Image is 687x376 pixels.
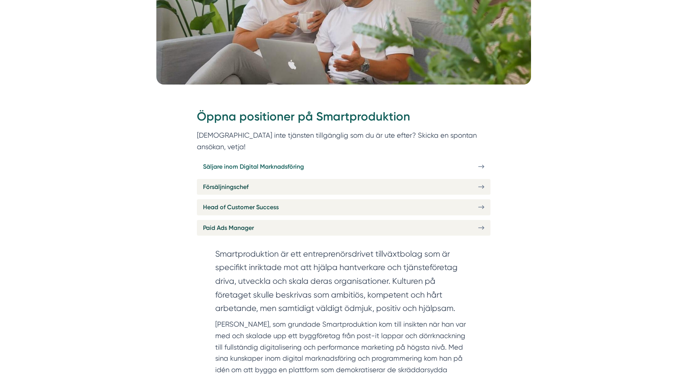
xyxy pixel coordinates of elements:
a: Head of Customer Success [197,199,490,215]
span: Säljare inom Digital Marknadsföring [203,162,304,171]
a: Paid Ads Manager [197,220,490,236]
span: Paid Ads Manager [203,223,254,233]
a: Säljare inom Digital Marknadsföring [197,159,490,174]
a: Försäljningschef [197,179,490,195]
span: Head of Customer Success [203,202,279,212]
span: Försäljningschef [203,182,248,192]
p: [DEMOGRAPHIC_DATA] inte tjänsten tillgänglig som du är ute efter? Skicka en spontan ansökan, vetja! [197,130,490,152]
section: Smartproduktion är ett entreprenörsdrivet tillväxtbolag som är specifikt inriktade mot att hjälpa... [215,247,472,319]
h2: Öppna positioner på Smartproduktion [197,108,490,130]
